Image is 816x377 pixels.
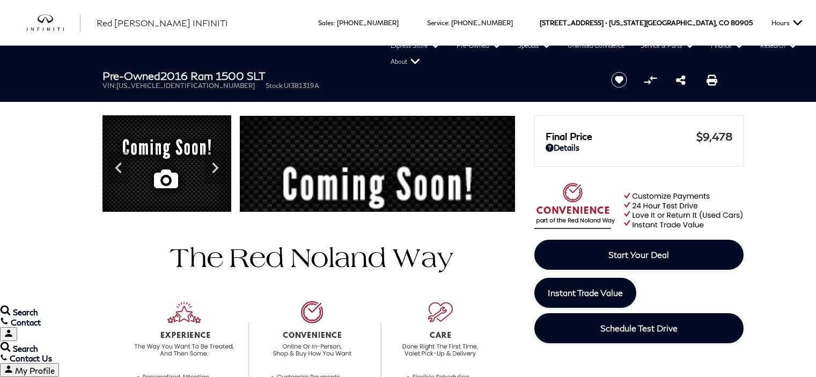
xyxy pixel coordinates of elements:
span: Start Your Deal [608,249,669,260]
a: infiniti [27,14,80,32]
img: Used 2016 Brilliant Black Crystal Pearlcoat Ram SLT image 1 [239,115,516,328]
span: Instant Trade Value [548,287,623,298]
a: Research [752,38,806,54]
a: Details [546,143,732,152]
img: INFINITI [27,14,80,32]
span: Final Price [546,130,696,142]
img: Used 2016 Brilliant Black Crystal Pearlcoat Ram SLT image 1 [102,115,231,215]
span: VIN: [102,82,116,90]
a: Express Store [383,38,449,54]
a: Print this Pre-Owned 2016 Ram 1500 SLT [707,73,717,86]
a: About [383,54,428,70]
a: [STREET_ADDRESS] • [US_STATE][GEOGRAPHIC_DATA], CO 80905 [540,19,753,27]
a: [PHONE_NUMBER] [451,19,513,27]
span: Contact [11,317,41,327]
a: Service & Parts [633,38,703,54]
span: Search [13,344,38,353]
a: Specials [510,38,560,54]
a: Final Price $9,478 [546,130,732,143]
a: Start Your Deal [534,240,744,270]
a: Finance [703,38,752,54]
span: Stock: [266,82,284,90]
h1: 2016 Ram 1500 SLT [102,70,593,82]
a: [PHONE_NUMBER] [337,19,399,27]
span: [US_VEHICLE_IDENTIFICATION_NUMBER] [116,82,255,90]
span: Contact Us [10,353,52,363]
span: Sales [318,19,334,27]
span: My Profile [15,366,55,375]
a: Pre-Owned [449,38,510,54]
span: UI381319A [284,82,319,90]
button: Compare vehicle [642,72,658,88]
a: Unlimited Confidence [560,38,633,54]
button: Save vehicle [607,71,631,88]
span: : [448,19,450,27]
nav: Main Navigation [11,38,816,70]
a: Instant Trade Value [534,278,636,308]
span: Red [PERSON_NAME] INFINITI [97,18,228,28]
a: Red [PERSON_NAME] INFINITI [97,17,228,29]
span: Search [13,307,38,317]
a: Share this Pre-Owned 2016 Ram 1500 SLT [676,73,686,86]
strong: Pre-Owned [102,69,160,82]
span: : [334,19,335,27]
span: Service [427,19,448,27]
span: $9,478 [696,130,732,143]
